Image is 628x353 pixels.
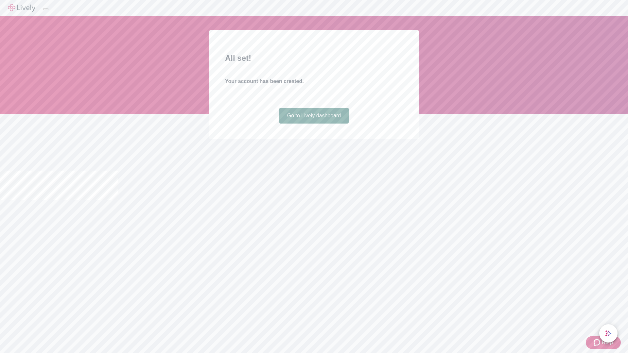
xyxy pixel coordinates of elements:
[279,108,349,124] a: Go to Lively dashboard
[586,336,621,349] button: Zendesk support iconHelp
[225,77,403,85] h4: Your account has been created.
[605,330,612,337] svg: Lively AI Assistant
[225,52,403,64] h2: All set!
[594,339,602,346] svg: Zendesk support icon
[43,8,48,10] button: Log out
[602,339,613,346] span: Help
[599,324,618,343] button: chat
[8,4,35,12] img: Lively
